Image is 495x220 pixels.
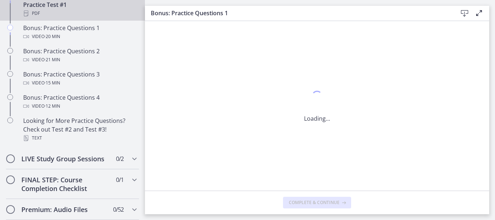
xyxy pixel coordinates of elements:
div: Text [23,134,136,142]
div: Video [23,32,136,41]
div: Bonus: Practice Questions 2 [23,47,136,64]
div: Video [23,79,136,87]
div: Bonus: Practice Questions 1 [23,24,136,41]
div: Video [23,55,136,64]
p: Loading... [304,114,330,123]
div: Looking for More Practice Questions? Check out Test #2 and Test #3! [23,116,136,142]
span: 0 / 2 [116,154,124,163]
h2: LIVE Study Group Sessions [21,154,110,163]
h2: FINAL STEP: Course Completion Checklist [21,175,110,193]
h3: Bonus: Practice Questions 1 [151,9,446,17]
h2: Premium: Audio Files [21,205,110,214]
span: · 20 min [45,32,60,41]
button: Complete & continue [283,197,351,208]
div: PDF [23,9,136,18]
span: Complete & continue [289,200,340,206]
div: Video [23,102,136,111]
div: Bonus: Practice Questions 4 [23,93,136,111]
span: · 12 min [45,102,60,111]
span: · 21 min [45,55,60,64]
span: · 15 min [45,79,60,87]
div: Bonus: Practice Questions 3 [23,70,136,87]
span: 0 / 1 [116,175,124,184]
span: 0 / 52 [113,205,124,214]
div: 1 [304,89,330,105]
